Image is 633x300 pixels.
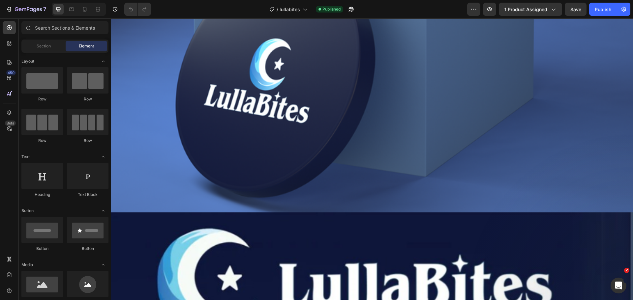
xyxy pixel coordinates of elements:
button: 1 product assigned [499,3,562,16]
span: Media [21,262,33,268]
span: / [277,6,278,13]
iframe: Intercom live chat [611,278,626,293]
iframe: Design area [111,18,633,300]
span: Layout [21,58,34,64]
div: 450 [6,70,16,75]
div: Publish [595,6,611,13]
span: Section [37,43,51,49]
span: Element [79,43,94,49]
button: 7 [3,3,49,16]
p: 7 [43,5,46,13]
div: Text Block [67,192,108,198]
button: Save [565,3,587,16]
span: lullabites [280,6,300,13]
div: Button [67,246,108,252]
input: Search Sections & Elements [21,21,108,34]
span: Text [21,154,30,160]
span: Save [570,7,581,12]
span: Toggle open [98,56,108,67]
span: Toggle open [98,205,108,216]
div: Button [21,246,63,252]
div: Beta [5,121,16,126]
span: Button [21,208,34,214]
span: Toggle open [98,151,108,162]
button: Publish [589,3,617,16]
div: Row [67,138,108,144]
span: 1 product assigned [504,6,547,13]
div: Undo/Redo [124,3,151,16]
span: Published [322,6,341,12]
div: Row [21,96,63,102]
div: Row [67,96,108,102]
span: Toggle open [98,259,108,270]
span: 2 [624,268,629,273]
div: Heading [21,192,63,198]
div: Row [21,138,63,144]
